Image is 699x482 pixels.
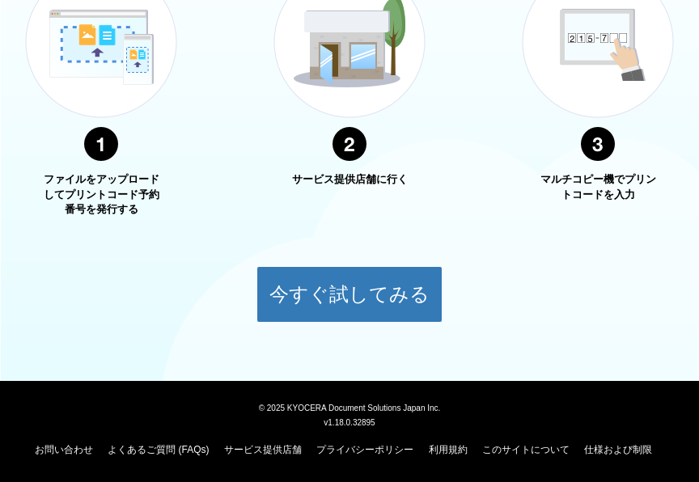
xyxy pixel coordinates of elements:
[289,172,410,188] p: サービス提供店舗に行く
[35,444,93,455] a: お問い合わせ
[316,444,413,455] a: プライバシーポリシー
[584,444,652,455] a: 仕様および制限
[256,266,443,323] button: 今すぐ試してみる
[224,444,302,455] a: サービス提供店舗
[537,172,659,202] p: マルチコピー機でプリントコードを入力
[108,444,209,455] a: よくあるご質問 (FAQs)
[482,444,570,455] a: このサイトについて
[429,444,468,455] a: 利用規約
[324,417,375,427] span: v1.18.0.32895
[259,402,441,412] span: © 2025 KYOCERA Document Solutions Japan Inc.
[40,172,162,218] p: ファイルをアップロードしてプリントコード予約番号を発行する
